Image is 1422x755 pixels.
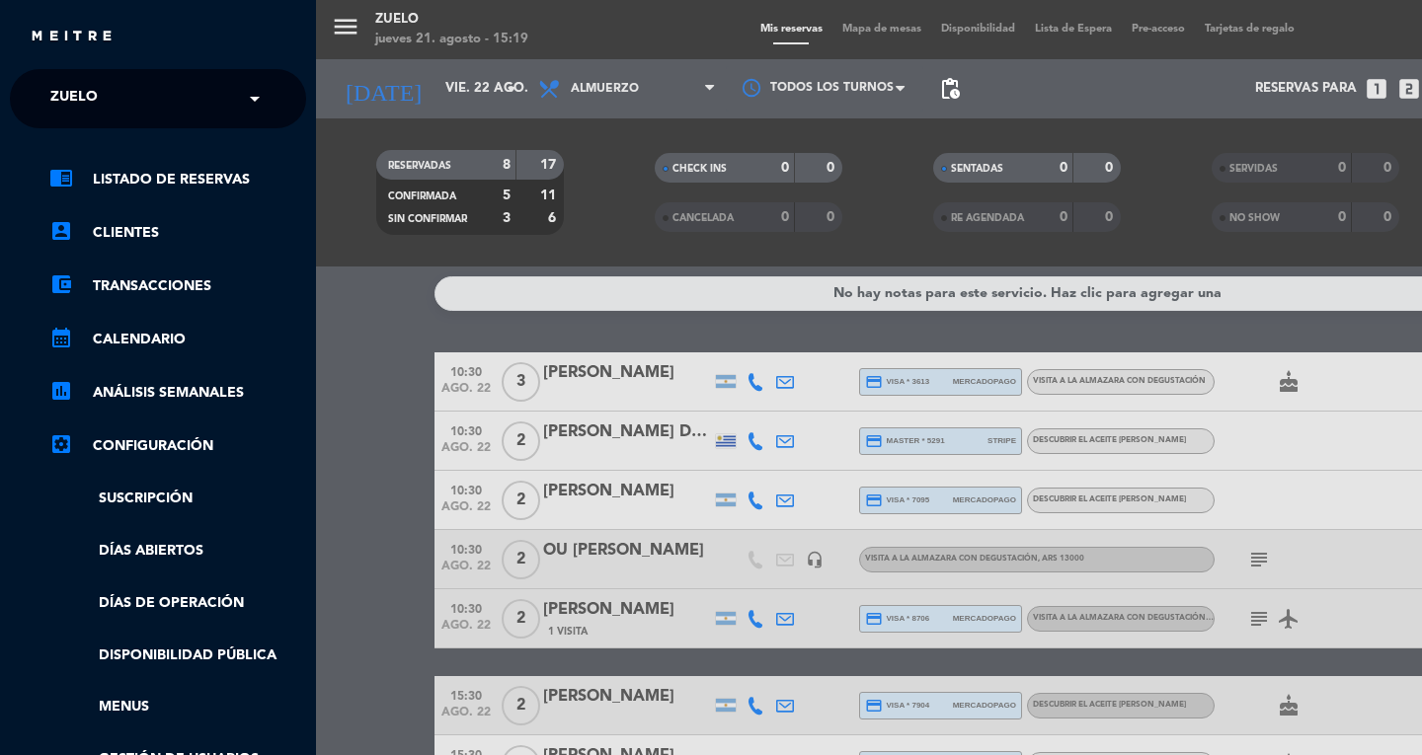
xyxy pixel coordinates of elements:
[49,434,306,458] a: Configuración
[49,488,306,510] a: Suscripción
[50,78,98,119] span: Zuelo
[49,328,306,351] a: calendar_monthCalendario
[49,168,306,191] a: chrome_reader_modeListado de Reservas
[49,272,73,296] i: account_balance_wallet
[49,644,306,667] a: Disponibilidad pública
[49,381,306,405] a: assessmentANÁLISIS SEMANALES
[30,30,114,44] img: MEITRE
[938,77,962,101] span: pending_actions
[49,696,306,718] a: Menus
[49,379,73,403] i: assessment
[49,540,306,563] a: Días abiertos
[49,166,73,189] i: chrome_reader_mode
[49,274,306,298] a: account_balance_walletTransacciones
[49,326,73,349] i: calendar_month
[49,432,73,456] i: settings_applications
[49,219,73,243] i: account_box
[49,221,306,245] a: account_boxClientes
[49,592,306,615] a: Días de Operación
